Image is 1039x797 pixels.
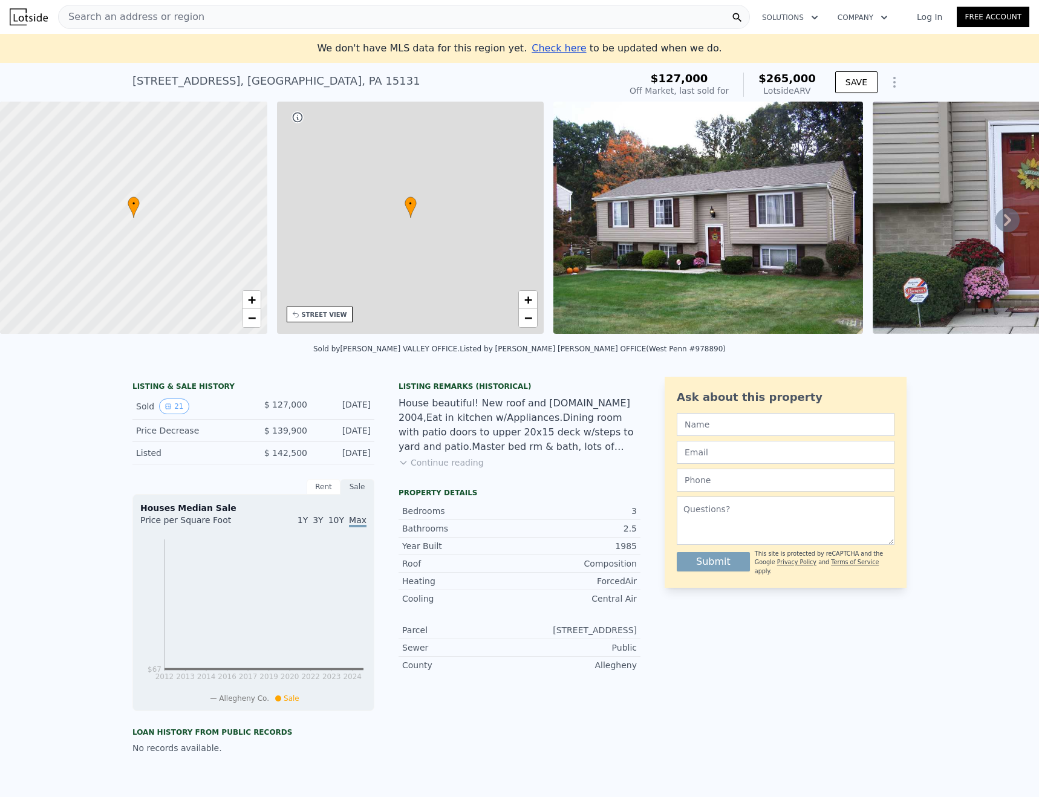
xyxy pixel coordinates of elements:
div: [DATE] [317,398,371,414]
tspan: 2019 [259,672,278,681]
div: Ask about this property [677,389,894,406]
button: View historical data [159,398,189,414]
div: Sold by [PERSON_NAME] VALLEY OFFICE . [313,345,460,353]
span: Max [349,515,366,527]
div: Listed [136,447,244,459]
span: Allegheny Co. [219,694,269,703]
a: Free Account [957,7,1029,27]
span: 3Y [313,515,323,525]
tspan: 2023 [322,672,341,681]
a: Zoom in [519,291,537,309]
div: Cooling [402,593,519,605]
div: Sale [340,479,374,495]
span: − [524,310,532,325]
div: Composition [519,558,637,570]
div: No records available. [132,742,374,754]
tspan: $67 [148,665,161,674]
div: Bathrooms [402,522,519,535]
div: Public [519,642,637,654]
tspan: 2016 [218,672,236,681]
span: $ 139,900 [264,426,307,435]
a: Privacy Policy [777,559,816,565]
span: $265,000 [758,72,816,85]
button: Continue reading [399,457,484,469]
button: Company [828,7,897,28]
div: Off Market, last sold for [630,85,729,97]
div: 2.5 [519,522,637,535]
div: Roof [402,558,519,570]
div: Central Air [519,593,637,605]
div: Lotside ARV [758,85,816,97]
div: • [128,197,140,218]
tspan: 2013 [176,672,195,681]
div: Property details [399,488,640,498]
div: STREET VIEW [302,310,347,319]
tspan: 2020 [281,672,299,681]
tspan: 2024 [343,672,362,681]
div: Allegheny [519,659,637,671]
tspan: 2022 [301,672,320,681]
button: Show Options [882,70,907,94]
a: Terms of Service [831,559,879,565]
div: Year Built [402,540,519,552]
div: 1985 [519,540,637,552]
div: This site is protected by reCAPTCHA and the Google and apply. [755,550,894,576]
div: Bedrooms [402,505,519,517]
div: Loan history from public records [132,727,374,737]
span: 10Y [328,515,344,525]
div: [DATE] [317,425,371,437]
span: $ 127,000 [264,400,307,409]
div: We don't have MLS data for this region yet. [317,41,721,56]
div: Parcel [402,624,519,636]
input: Email [677,441,894,464]
tspan: 2014 [197,672,216,681]
span: Search an address or region [59,10,204,24]
div: Houses Median Sale [140,502,366,514]
div: LISTING & SALE HISTORY [132,382,374,394]
input: Phone [677,469,894,492]
div: Sold [136,398,244,414]
span: + [524,292,532,307]
div: Listing Remarks (Historical) [399,382,640,391]
a: Log In [902,11,957,23]
div: Sewer [402,642,519,654]
tspan: 2017 [239,672,258,681]
div: Price Decrease [136,425,244,437]
span: • [405,198,417,209]
a: Zoom out [243,309,261,327]
div: County [402,659,519,671]
span: − [247,310,255,325]
div: Price per Square Foot [140,514,253,533]
span: + [247,292,255,307]
div: House beautiful! New roof and [DOMAIN_NAME] 2004,Eat in kitchen w/Appliances.Dining room with pat... [399,396,640,454]
img: Sale: 156504628 Parcel: 123692848 [553,102,863,334]
div: Heating [402,575,519,587]
div: 3 [519,505,637,517]
span: $127,000 [651,72,708,85]
button: SAVE [835,71,878,93]
span: Sale [284,694,299,703]
a: Zoom out [519,309,537,327]
span: $ 142,500 [264,448,307,458]
input: Name [677,413,894,436]
div: • [405,197,417,218]
a: Zoom in [243,291,261,309]
div: [DATE] [317,447,371,459]
div: Listed by [PERSON_NAME] [PERSON_NAME] OFFICE (West Penn #978890) [460,345,726,353]
div: ForcedAir [519,575,637,587]
span: 1Y [298,515,308,525]
div: Rent [307,479,340,495]
span: • [128,198,140,209]
tspan: 2012 [155,672,174,681]
button: Submit [677,552,750,571]
div: [STREET_ADDRESS] , [GEOGRAPHIC_DATA] , PA 15131 [132,73,420,89]
div: [STREET_ADDRESS] [519,624,637,636]
button: Solutions [752,7,828,28]
div: to be updated when we do. [532,41,721,56]
span: Check here [532,42,586,54]
img: Lotside [10,8,48,25]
